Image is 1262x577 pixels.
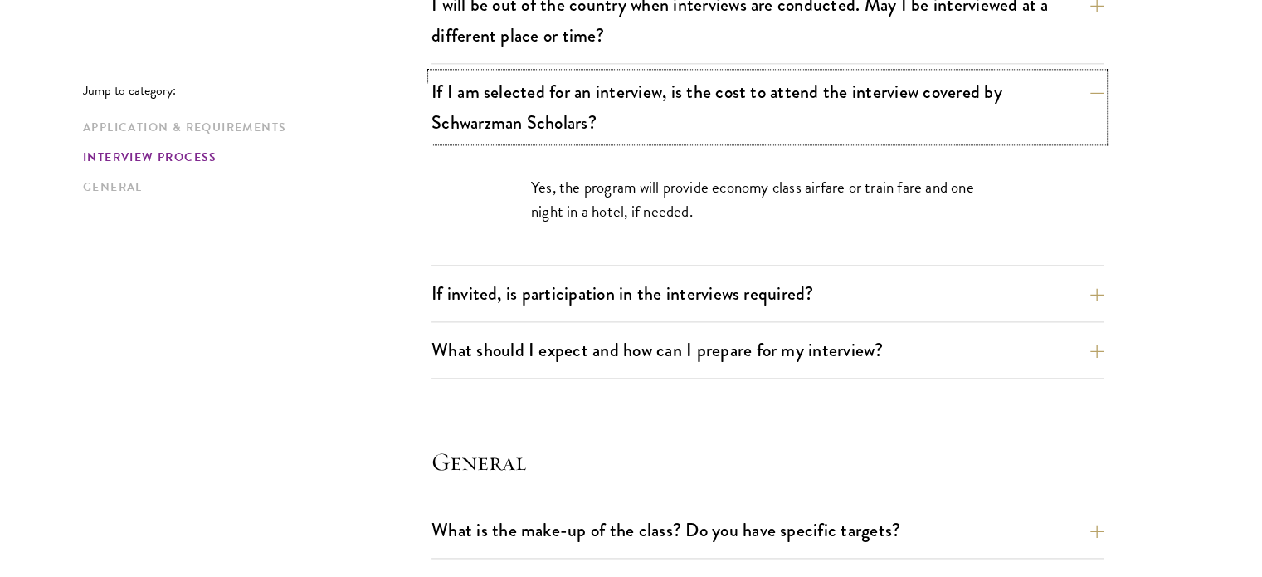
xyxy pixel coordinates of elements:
[83,149,421,166] a: Interview Process
[531,175,1004,223] p: Yes, the program will provide economy class airfare or train fare and one night in a hotel, if ne...
[431,73,1104,141] button: If I am selected for an interview, is the cost to attend the interview covered by Schwarzman Scho...
[83,119,421,136] a: Application & Requirements
[431,331,1104,369] button: What should I expect and how can I prepare for my interview?
[83,83,431,98] p: Jump to category:
[431,511,1104,549] button: What is the make-up of the class? Do you have specific targets?
[83,178,421,196] a: General
[431,275,1104,312] button: If invited, is participation in the interviews required?
[431,445,1104,478] h4: General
